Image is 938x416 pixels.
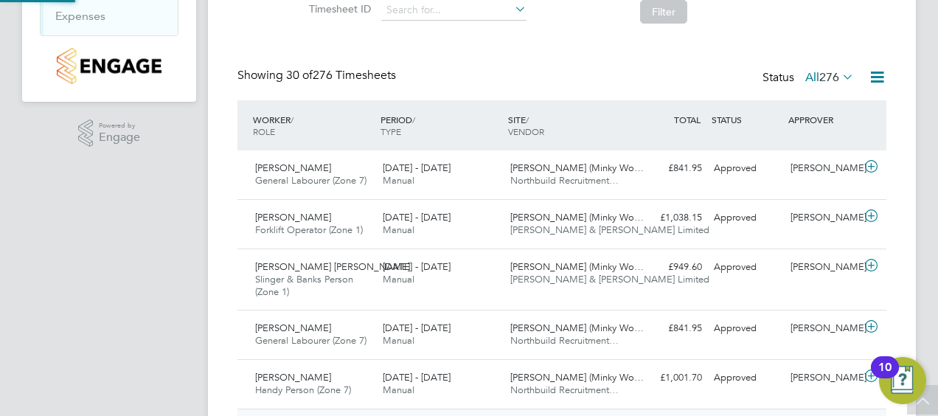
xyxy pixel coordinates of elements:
span: [DATE] - [DATE] [383,322,451,334]
span: Engage [99,131,140,144]
div: £1,001.70 [631,366,708,390]
label: Timesheet ID [305,2,371,15]
div: [PERSON_NAME] [785,316,861,341]
div: £841.95 [631,316,708,341]
div: [PERSON_NAME] [785,255,861,280]
span: Northbuild Recruitment… [510,174,619,187]
span: [PERSON_NAME] & [PERSON_NAME] Limited [510,223,709,236]
div: Approved [708,156,785,181]
span: [PERSON_NAME] [255,371,331,384]
span: Manual [383,273,414,285]
span: Northbuild Recruitment… [510,334,619,347]
div: Showing [237,68,399,83]
div: SITE [504,106,632,145]
span: Handy Person (Zone 7) [255,384,351,396]
span: 30 of [286,68,313,83]
div: 10 [878,367,892,386]
span: [PERSON_NAME] [255,211,331,223]
span: Northbuild Recruitment… [510,384,619,396]
div: £949.60 [631,255,708,280]
span: [PERSON_NAME] (Minky Wo… [510,371,644,384]
a: Expenses [55,9,105,23]
div: £1,038.15 [631,206,708,230]
img: countryside-properties-logo-retina.png [57,48,161,84]
div: Approved [708,366,785,390]
span: [DATE] - [DATE] [383,162,451,174]
label: All [805,70,854,85]
div: WORKER [249,106,377,145]
span: Manual [383,384,414,396]
span: [DATE] - [DATE] [383,211,451,223]
span: [DATE] - [DATE] [383,260,451,273]
span: TOTAL [674,114,701,125]
span: TYPE [381,125,401,137]
a: Powered byEngage [78,119,141,148]
span: Manual [383,223,414,236]
span: / [291,114,293,125]
span: Powered by [99,119,140,132]
span: Manual [383,334,414,347]
div: Approved [708,255,785,280]
div: Approved [708,206,785,230]
span: [PERSON_NAME] [PERSON_NAME] [255,260,410,273]
span: [PERSON_NAME] (Minky Wo… [510,322,644,334]
span: General Labourer (Zone 7) [255,174,366,187]
span: 276 Timesheets [286,68,396,83]
div: STATUS [708,106,785,133]
div: [PERSON_NAME] [785,156,861,181]
div: Status [762,68,857,89]
span: / [526,114,529,125]
div: [PERSON_NAME] [785,366,861,390]
span: / [412,114,415,125]
span: 276 [819,70,839,85]
a: Go to home page [40,48,178,84]
span: Forklift Operator (Zone 1) [255,223,363,236]
span: [PERSON_NAME] (Minky Wo… [510,260,644,273]
span: General Labourer (Zone 7) [255,334,366,347]
div: APPROVER [785,106,861,133]
span: [PERSON_NAME] [255,162,331,174]
div: £841.95 [631,156,708,181]
span: [PERSON_NAME] (Minky Wo… [510,162,644,174]
div: Approved [708,316,785,341]
span: [DATE] - [DATE] [383,371,451,384]
span: [PERSON_NAME] [255,322,331,334]
div: [PERSON_NAME] [785,206,861,230]
span: Manual [383,174,414,187]
span: VENDOR [508,125,544,137]
span: [PERSON_NAME] (Minky Wo… [510,211,644,223]
span: [PERSON_NAME] & [PERSON_NAME] Limited [510,273,709,285]
span: Slinger & Banks Person (Zone 1) [255,273,353,298]
button: Open Resource Center, 10 new notifications [879,357,926,404]
span: ROLE [253,125,275,137]
div: PERIOD [377,106,504,145]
